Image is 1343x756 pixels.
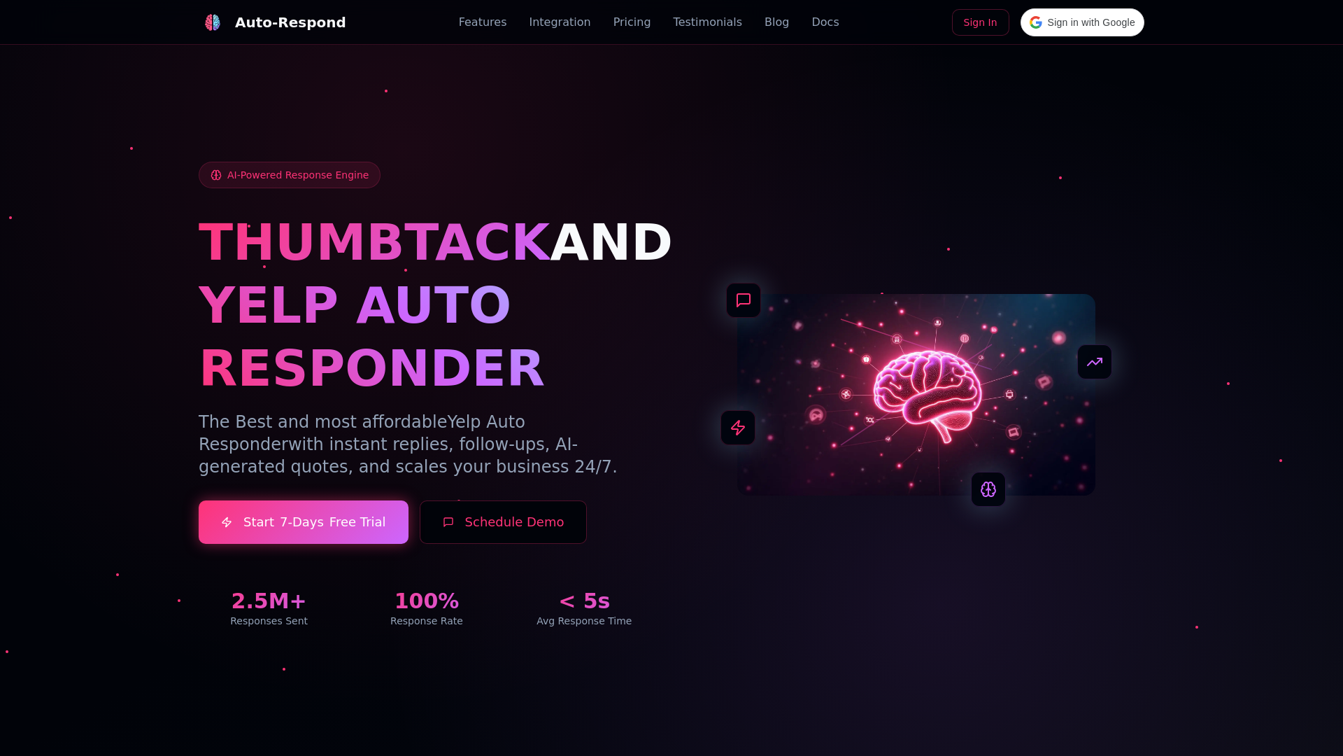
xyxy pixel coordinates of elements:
button: Schedule Demo [420,500,588,544]
span: THUMBTACK [199,213,550,272]
span: Yelp Auto Responder [199,412,525,454]
a: Testimonials [674,14,743,31]
div: < 5s [514,589,655,614]
div: Response Rate [356,614,497,628]
a: Integration [529,14,590,31]
a: Sign In [952,9,1009,36]
span: Sign in with Google [1048,15,1135,30]
a: Blog [765,14,789,31]
a: Docs [811,14,839,31]
a: Auto-Respond LogoAuto-Respond [199,8,346,36]
img: Auto-Respond Logo [204,14,221,31]
span: AND [550,213,673,272]
p: The Best and most affordable with instant replies, follow-ups, AI-generated quotes, and scales yo... [199,411,655,478]
div: 2.5M+ [199,589,339,614]
div: Sign in with Google [1021,8,1144,36]
span: AI-Powered Response Engine [227,168,369,182]
h1: YELP AUTO RESPONDER [199,274,655,400]
span: 7-Days [280,512,324,532]
div: 100% [356,589,497,614]
img: AI Neural Network Brain [737,294,1095,496]
a: Start7-DaysFree Trial [199,500,408,544]
div: Responses Sent [199,614,339,628]
a: Features [459,14,507,31]
a: Pricing [613,14,651,31]
div: Auto-Respond [235,13,346,32]
div: Avg Response Time [514,614,655,628]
